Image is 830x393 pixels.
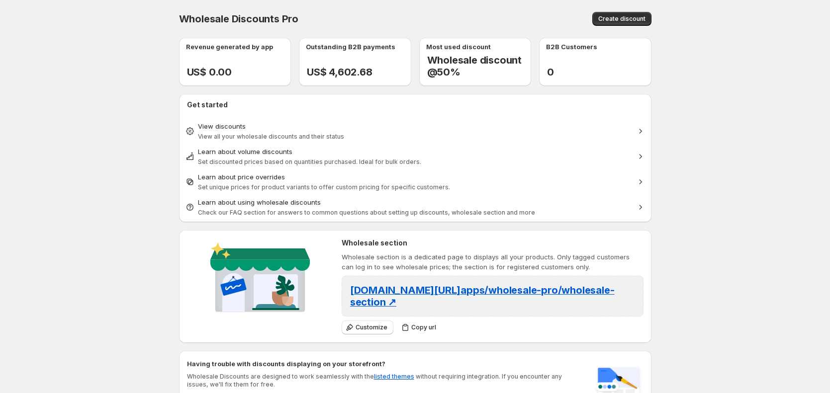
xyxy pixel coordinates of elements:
button: Copy url [397,320,442,334]
div: Learn about price overrides [198,172,633,182]
div: Learn about volume discounts [198,147,633,157]
h2: Get started [187,100,644,110]
span: View all your wholesale discounts and their status [198,133,344,140]
h2: Having trouble with discounts displaying on your storefront? [187,359,584,369]
p: Wholesale Discounts are designed to work seamlessly with the without requiring integration. If yo... [187,373,584,389]
span: [DOMAIN_NAME][URL] apps/wholesale-pro/wholesale-section ↗ [350,284,615,308]
a: listed themes [374,373,414,380]
button: Customize [342,320,393,334]
div: View discounts [198,121,633,131]
h2: US$ 0.00 [187,66,291,78]
a: [DOMAIN_NAME][URL]apps/wholesale-pro/wholesale-section ↗ [350,287,615,307]
p: B2B Customers [546,42,597,52]
h2: Wholesale section [342,238,644,248]
span: Create discount [598,15,646,23]
span: Set discounted prices based on quantities purchased. Ideal for bulk orders. [198,158,421,165]
p: Outstanding B2B payments [306,42,395,52]
p: Wholesale section is a dedicated page to displays all your products. Only tagged customers can lo... [342,252,644,272]
p: Revenue generated by app [186,42,273,52]
span: Customize [356,323,387,331]
span: Set unique prices for product variants to offer custom pricing for specific customers. [198,183,450,191]
h2: 0 [547,66,651,78]
span: Check our FAQ section for answers to common questions about setting up discounts, wholesale secti... [198,209,535,216]
span: Copy url [411,323,436,331]
span: Wholesale Discounts Pro [179,13,298,25]
div: Learn about using wholesale discounts [198,197,633,207]
img: Wholesale section [206,238,314,320]
button: Create discount [592,12,651,26]
h2: US$ 4,602.68 [307,66,411,78]
p: Most used discount [426,42,491,52]
h2: Wholesale discount @50% [427,54,532,78]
